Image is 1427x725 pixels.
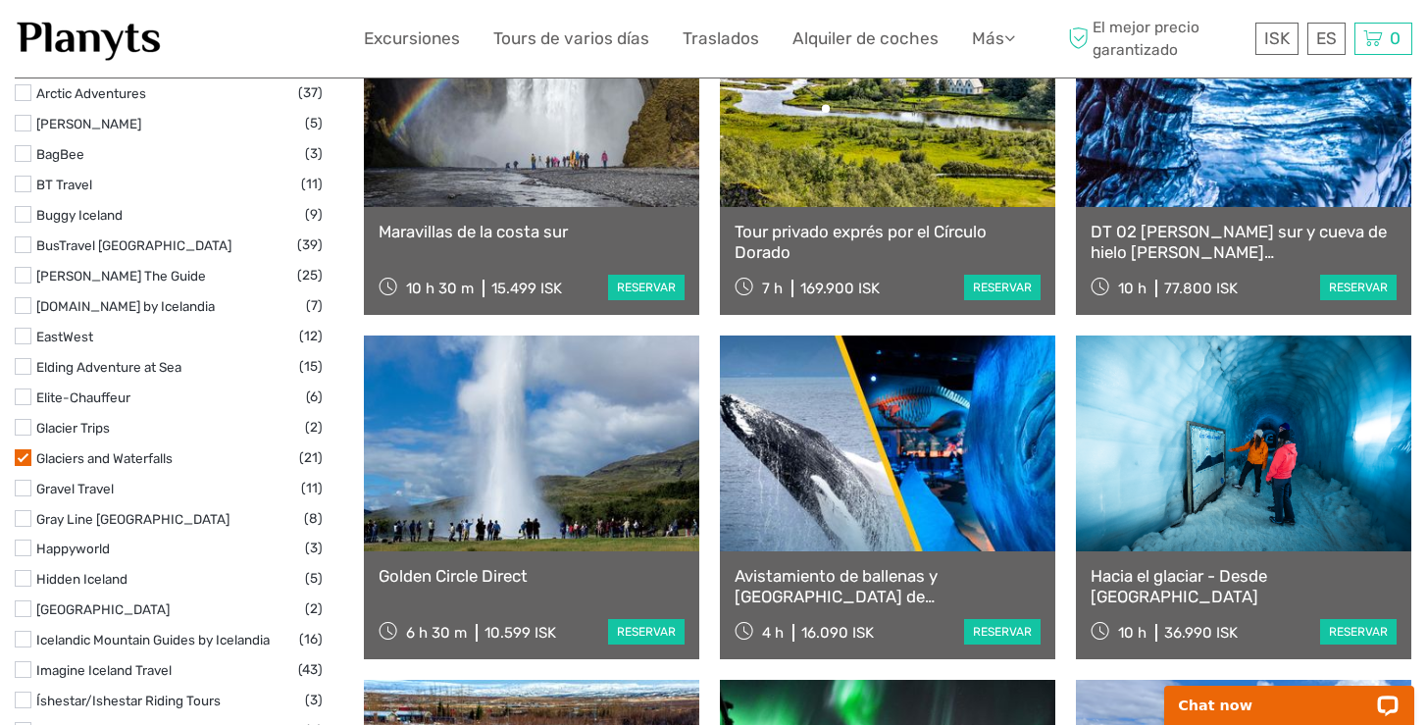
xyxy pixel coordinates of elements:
[1151,663,1427,725] iframe: LiveChat chat widget
[762,624,784,642] span: 4 h
[364,25,460,53] a: Excursiones
[299,355,323,378] span: (15)
[1164,624,1238,642] div: 36.990 ISK
[800,280,880,297] div: 169.900 ISK
[299,325,323,347] span: (12)
[36,298,215,314] a: [DOMAIN_NAME] by Icelandia
[1118,280,1147,297] span: 10 h
[406,624,467,642] span: 6 h 30 m
[1264,28,1290,48] span: ISK
[1164,280,1238,297] div: 77.800 ISK
[306,294,323,317] span: (7)
[299,628,323,650] span: (16)
[36,450,173,466] a: Glaciers and Waterfalls
[304,507,323,530] span: (8)
[762,280,783,297] span: 7 h
[379,222,685,241] a: Maravillas de la costa sur
[491,280,562,297] div: 15.499 ISK
[36,329,93,344] a: EastWest
[484,624,556,642] div: 10.599 ISK
[36,511,229,527] a: Gray Line [GEOGRAPHIC_DATA]
[801,624,874,642] div: 16.090 ISK
[297,233,323,256] span: (39)
[36,146,84,162] a: BagBee
[36,662,172,678] a: Imagine Iceland Travel
[493,25,649,53] a: Tours de varios días
[964,275,1041,300] a: reservar
[36,359,181,375] a: Elding Adventure at Sea
[735,222,1041,262] a: Tour privado exprés por el Círculo Dorado
[305,689,323,711] span: (3)
[301,173,323,195] span: (11)
[683,25,759,53] a: Traslados
[299,446,323,469] span: (21)
[792,25,939,53] a: Alquiler de coches
[298,81,323,104] span: (37)
[301,477,323,499] span: (11)
[1091,222,1397,262] a: DT 02 [PERSON_NAME] sur y cueva de hielo [PERSON_NAME][GEOGRAPHIC_DATA]
[305,112,323,134] span: (5)
[406,280,474,297] span: 10 h 30 m
[36,571,127,587] a: Hidden Iceland
[735,566,1041,606] a: Avistamiento de ballenas y [GEOGRAPHIC_DATA] de [GEOGRAPHIC_DATA]
[36,541,110,556] a: Happyworld
[36,268,206,284] a: [PERSON_NAME] The Guide
[305,567,323,590] span: (5)
[36,693,221,708] a: Íshestar/Ishestar Riding Tours
[1118,624,1147,642] span: 10 h
[1320,275,1397,300] a: reservar
[305,142,323,165] span: (3)
[36,632,270,647] a: Icelandic Mountain Guides by Icelandia
[36,207,123,223] a: Buggy Iceland
[305,537,323,559] span: (3)
[964,619,1041,645] a: reservar
[306,386,323,408] span: (6)
[36,389,130,405] a: Elite-Chauffeur
[36,601,170,617] a: [GEOGRAPHIC_DATA]
[36,116,141,131] a: [PERSON_NAME]
[36,237,231,253] a: BusTravel [GEOGRAPHIC_DATA]
[305,416,323,439] span: (2)
[297,264,323,286] span: (25)
[36,420,110,436] a: Glacier Trips
[15,15,164,63] img: 1453-555b4ac7-172b-4ae9-927d-298d0724a4f4_logo_small.jpg
[972,25,1015,53] a: Más
[608,275,685,300] a: reservar
[36,481,114,496] a: Gravel Travel
[1091,566,1397,606] a: Hacia el glaciar - Desde [GEOGRAPHIC_DATA]
[1063,17,1250,60] span: El mejor precio garantizado
[608,619,685,645] a: reservar
[1307,23,1346,55] div: ES
[305,597,323,620] span: (2)
[305,203,323,226] span: (9)
[298,658,323,681] span: (43)
[1320,619,1397,645] a: reservar
[36,177,92,192] a: BT Travel
[1387,28,1403,48] span: 0
[379,566,685,586] a: Golden Circle Direct
[36,85,146,101] a: Arctic Adventures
